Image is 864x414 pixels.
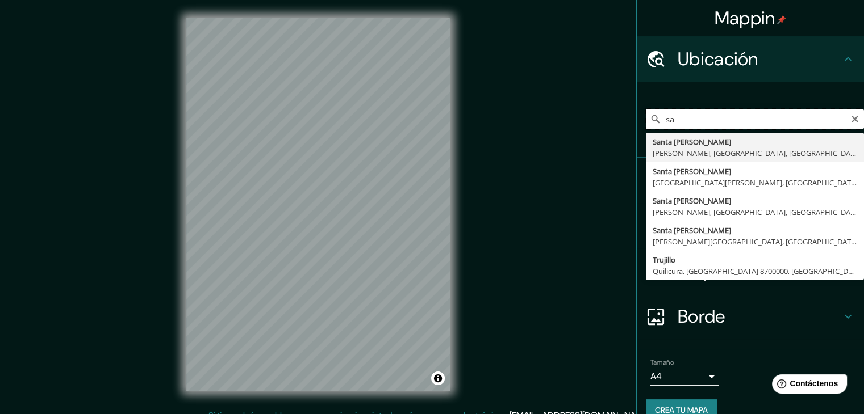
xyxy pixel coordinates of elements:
font: Santa [PERSON_NAME] [653,137,731,147]
div: Borde [637,294,864,339]
font: Santa [PERSON_NAME] [653,225,731,235]
div: A4 [650,367,719,386]
font: Mappin [715,6,775,30]
button: Activar o desactivar atribución [431,371,445,385]
font: A4 [650,370,662,382]
canvas: Mapa [186,18,450,391]
font: Ubicación [678,47,758,71]
font: Tamaño [650,358,674,367]
input: Elige tu ciudad o zona [646,109,864,129]
div: Patas [637,158,864,203]
font: [PERSON_NAME], [GEOGRAPHIC_DATA], [GEOGRAPHIC_DATA] [653,148,861,158]
font: Quilicura, [GEOGRAPHIC_DATA] 8700000, [GEOGRAPHIC_DATA] [653,266,863,276]
font: Trujillo [653,255,675,265]
font: Santa [PERSON_NAME] [653,196,731,206]
div: Estilo [637,203,864,248]
div: Ubicación [637,36,864,82]
div: Disposición [637,248,864,294]
button: Claro [850,113,859,124]
font: Borde [678,305,725,328]
img: pin-icon.png [777,15,786,24]
iframe: Lanzador de widgets de ayuda [763,370,852,402]
font: Santa [PERSON_NAME] [653,166,731,176]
